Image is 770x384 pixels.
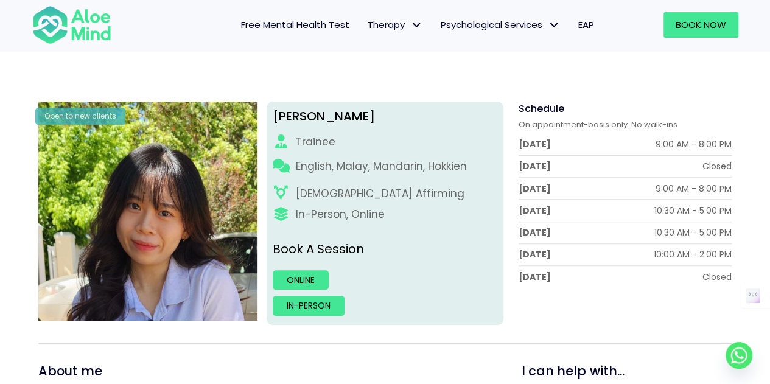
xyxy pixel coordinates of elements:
div: [DATE] [519,138,551,150]
span: Therapy [368,18,422,31]
a: TherapyTherapy: submenu [359,12,432,38]
div: In-Person, Online [296,207,385,222]
div: [DATE] [519,204,551,217]
a: Whatsapp [726,342,752,369]
div: 10:30 AM - 5:00 PM [654,226,732,239]
p: English, Malay, Mandarin, Hokkien [296,159,467,174]
div: Closed [702,160,732,172]
div: Open to new clients [35,108,125,124]
div: [DATE] [519,271,551,283]
div: [DATE] [519,226,551,239]
img: Aloe mind Logo [32,5,111,45]
a: EAP [569,12,603,38]
span: Psychological Services: submenu [545,16,563,34]
div: 10:00 AM - 2:00 PM [654,248,732,260]
div: Closed [702,271,732,283]
a: Psychological ServicesPsychological Services: submenu [432,12,569,38]
img: Aloe Mind Profile Pic – Christie Yong Kar Xin [38,102,257,320]
span: EAP [578,18,594,31]
div: 10:30 AM - 5:00 PM [654,204,732,217]
nav: Menu [127,12,603,38]
div: [DATE] [519,248,551,260]
a: Book Now [663,12,738,38]
span: I can help with... [522,362,624,380]
div: [DEMOGRAPHIC_DATA] Affirming [296,186,464,201]
span: Schedule [519,102,564,116]
a: Online [273,270,329,290]
div: 9:00 AM - 8:00 PM [656,183,732,195]
span: On appointment-basis only. No walk-ins [519,119,677,130]
a: In-person [273,296,345,315]
div: [DATE] [519,160,551,172]
div: Trainee [296,134,335,150]
div: [PERSON_NAME] [273,108,497,125]
p: Book A Session [273,240,497,258]
a: Free Mental Health Test [232,12,359,38]
span: Free Mental Health Test [241,18,349,31]
span: About me [38,362,102,380]
span: Book Now [676,18,726,31]
div: [DATE] [519,183,551,195]
div: 9:00 AM - 8:00 PM [656,138,732,150]
span: Therapy: submenu [408,16,425,34]
span: Psychological Services [441,18,560,31]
